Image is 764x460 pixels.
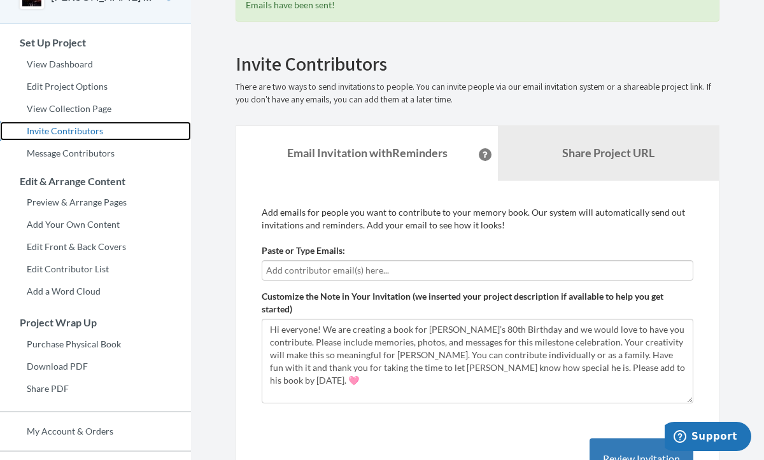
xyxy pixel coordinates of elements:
[262,206,693,232] p: Add emails for people you want to contribute to your memory book. Our system will automatically s...
[287,146,448,160] strong: Email Invitation with Reminders
[262,290,693,316] label: Customize the Note in Your Invitation (we inserted your project description if available to help ...
[1,176,191,187] h3: Edit & Arrange Content
[665,422,751,454] iframe: Opens a widget where you can chat to one of our agents
[562,146,654,160] b: Share Project URL
[262,319,693,404] textarea: Hi everyone! We are creating a book for [PERSON_NAME]’s 80th Birthday and we would love to have y...
[1,317,191,328] h3: Project Wrap Up
[236,53,719,74] h2: Invite Contributors
[266,263,689,277] input: Add contributor email(s) here...
[262,244,345,257] label: Paste or Type Emails:
[236,81,719,106] p: There are two ways to send invitations to people. You can invite people via our email invitation ...
[1,37,191,48] h3: Set Up Project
